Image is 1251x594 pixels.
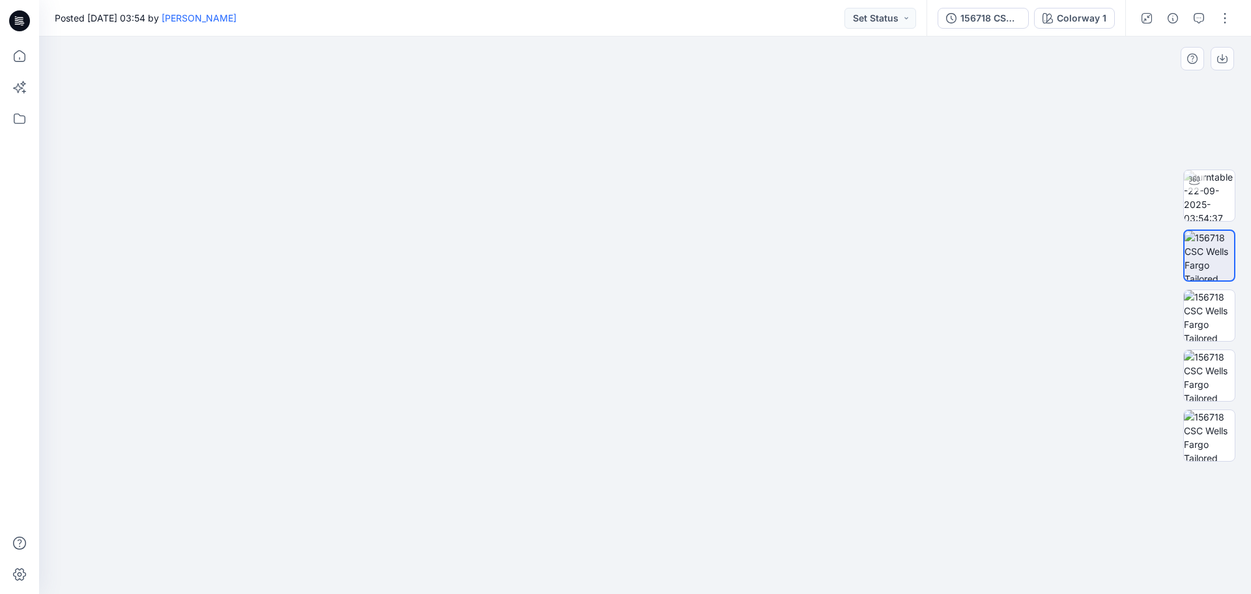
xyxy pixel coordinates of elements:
[162,12,237,23] a: [PERSON_NAME]
[938,8,1029,29] button: 156718 CSC [PERSON_NAME] Fargo Tailored Utility Jacket_DEVELOPMENT
[1185,231,1234,280] img: 156718 CSC Wells Fargo Tailored Utility Jacket
[1057,11,1106,25] div: Colorway 1
[960,11,1020,25] div: 156718 CSC Wells Fargo Tailored Utility Jacket_DEVELOPMENT
[1184,170,1235,221] img: turntable-22-09-2025-03:54:37
[1184,350,1235,401] img: 156718 CSC Wells Fargo Tailored Utility Jacket-Tension Map
[1162,8,1183,29] button: Details
[1184,290,1235,341] img: 156718 CSC Wells Fargo Tailored Utility Jacket-Pressure Map
[55,11,237,25] span: Posted [DATE] 03:54 by
[1034,8,1115,29] button: Colorway 1
[1184,410,1235,461] img: 156718 CSC Wells Fargo Tailored Utility Jacket_Transparent Map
